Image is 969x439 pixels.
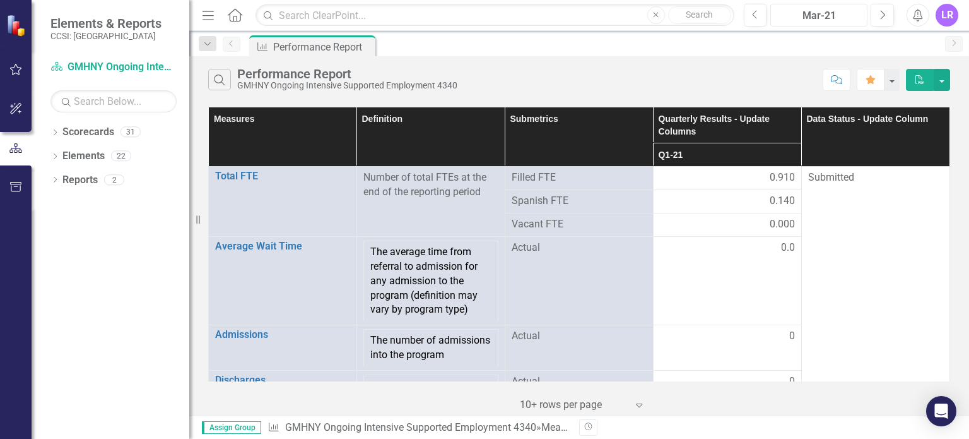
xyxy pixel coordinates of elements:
[653,213,801,237] td: Double-Click to Edit
[808,171,854,183] span: Submitted
[50,31,161,41] small: CCSI: [GEOGRAPHIC_DATA]
[770,4,867,27] button: Mar-21
[120,127,141,138] div: 31
[111,151,131,162] div: 22
[50,60,177,75] a: GMHNY Ongoing Intensive Supported Employment 4340
[215,171,350,182] a: Total FTE
[104,174,124,185] div: 2
[6,15,28,37] img: ClearPoint Strategy
[237,67,457,81] div: Performance Report
[770,194,795,208] span: 0.140
[215,241,350,252] a: Average Wait Time
[775,8,863,23] div: Mar-21
[686,9,713,20] span: Search
[209,370,357,416] td: Double-Click to Edit Right Click for Context Menu
[50,16,161,31] span: Elements & Reports
[209,237,357,325] td: Double-Click to Edit Right Click for Context Menu
[789,329,795,344] span: 0
[653,325,801,371] td: Double-Click to Edit
[512,241,647,255] span: Actual
[62,149,105,164] a: Elements
[781,241,795,255] span: 0.0
[209,325,357,371] td: Double-Click to Edit Right Click for Context Menu
[62,173,98,188] a: Reports
[653,370,801,416] td: Double-Click to Edit
[237,81,457,90] div: GMHNY Ongoing Intensive Supported Employment 4340
[668,6,731,24] button: Search
[653,190,801,213] td: Double-Click to Edit
[50,90,177,112] input: Search Below...
[936,4,958,27] button: LR
[363,330,498,366] td: The number of admissions into the program
[926,396,956,426] div: Open Intercom Messenger
[512,329,647,344] span: Actual
[512,171,647,185] span: Filled FTE
[770,217,795,232] span: 0.000
[273,39,372,55] div: Performance Report
[512,194,647,208] span: Spanish FTE
[285,421,536,433] a: GMHNY Ongoing Intensive Supported Employment 4340
[512,375,647,389] span: Actual
[267,421,570,435] div: » »
[541,421,585,433] a: Measures
[363,375,498,411] td: The number of discharges from program
[202,421,261,434] span: Assign Group
[512,217,647,232] span: Vacant FTE
[62,125,114,140] a: Scorecards
[363,241,498,322] td: The average time from referral to admission for any admission to the program (definition may vary...
[255,4,734,27] input: Search ClearPoint...
[215,375,350,386] a: Discharges
[653,167,801,190] td: Double-Click to Edit
[215,329,350,340] a: Admissions
[653,237,801,325] td: Double-Click to Edit
[789,375,795,389] span: 0
[363,171,498,200] div: Number of total FTEs at the end of the reporting period
[209,167,357,237] td: Double-Click to Edit Right Click for Context Menu
[770,171,795,185] span: 0.910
